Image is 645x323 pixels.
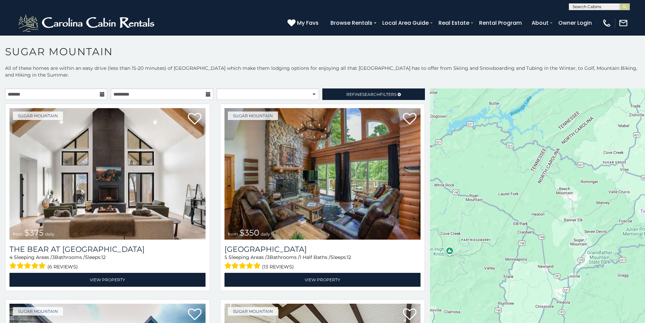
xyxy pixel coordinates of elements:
a: Sugar Mountain [13,307,63,316]
span: 3 [267,254,270,260]
div: Sleeping Areas / Bathrooms / Sleeps: [9,254,206,271]
a: Add to favorites [403,308,416,322]
span: 4 [9,254,13,260]
span: daily [45,231,55,237]
a: My Favs [287,19,320,27]
a: Sugar Mountain [228,307,278,316]
a: View Property [224,273,421,287]
a: Rental Program [476,17,525,29]
span: $375 [24,228,44,238]
a: Add to favorites [188,308,201,322]
a: RefineSearchFilters [322,88,425,100]
a: [GEOGRAPHIC_DATA] [224,245,421,254]
span: 1 Half Baths / [300,254,330,260]
a: Real Estate [435,17,473,29]
a: Sugar Mountain [13,112,63,120]
a: Browse Rentals [327,17,376,29]
span: 5 [224,254,227,260]
a: The Bear At Sugar Mountain from $375 daily [9,108,206,240]
span: My Favs [297,19,319,27]
span: Search [362,92,380,97]
img: White-1-2.png [17,13,157,33]
span: from [228,231,238,237]
a: Grouse Moor Lodge from $350 daily [224,108,421,240]
span: 12 [347,254,351,260]
span: (6 reviews) [47,262,78,271]
a: Sugar Mountain [228,112,278,120]
img: The Bear At Sugar Mountain [9,108,206,240]
img: Grouse Moor Lodge [224,108,421,240]
img: phone-regular-white.png [602,18,611,28]
span: (13 reviews) [262,262,294,271]
span: Refine Filters [346,92,396,97]
span: daily [261,231,270,237]
a: Add to favorites [188,112,201,126]
a: View Property [9,273,206,287]
a: Owner Login [555,17,595,29]
span: 3 [52,254,55,260]
h3: The Bear At Sugar Mountain [9,245,206,254]
div: Sleeping Areas / Bathrooms / Sleeps: [224,254,421,271]
span: from [13,231,23,237]
span: 12 [101,254,106,260]
a: About [528,17,552,29]
span: $350 [239,228,259,238]
a: The Bear At [GEOGRAPHIC_DATA] [9,245,206,254]
a: Add to favorites [403,112,416,126]
a: Local Area Guide [379,17,432,29]
img: mail-regular-white.png [619,18,628,28]
h3: Grouse Moor Lodge [224,245,421,254]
